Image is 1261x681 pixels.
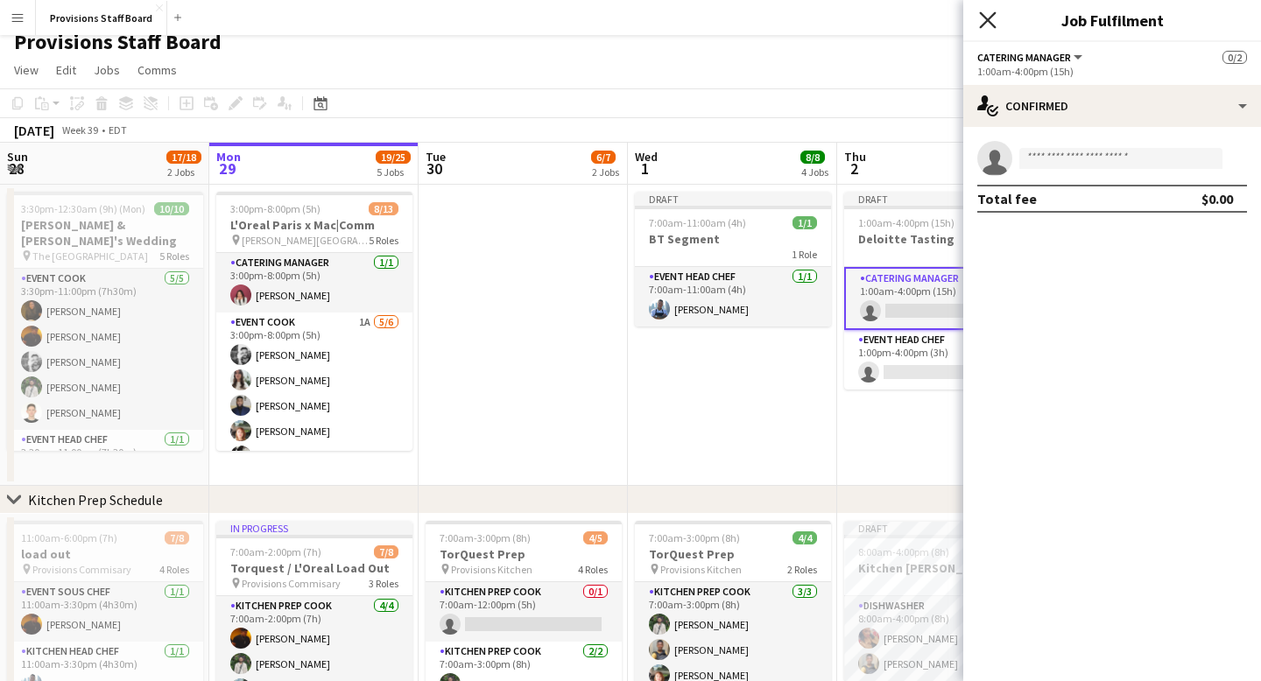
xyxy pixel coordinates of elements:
[793,531,817,544] span: 4/4
[844,231,1040,247] h3: Deloitte Tasting
[214,158,241,179] span: 29
[426,582,622,642] app-card-role: Kitchen Prep Cook0/17:00am-12:00pm (5h)
[963,9,1261,32] h3: Job Fulfilment
[109,123,127,137] div: EDT
[374,545,398,558] span: 7/8
[216,560,412,576] h3: Torquest / L'Oreal Load Out
[801,165,828,179] div: 4 Jobs
[844,192,1040,390] app-job-card: Draft1:00am-4:00pm (15h)0/2Deloitte Tasting2 RolesCatering Manager0/11:00am-4:00pm (15h) Event He...
[242,577,341,590] span: Provisions Commisary
[7,269,203,430] app-card-role: Event Cook5/53:30pm-11:00pm (7h30m)[PERSON_NAME][PERSON_NAME][PERSON_NAME][PERSON_NAME][PERSON_NAME]
[844,192,1040,206] div: Draft
[216,217,412,233] h3: L'Oreal Paris x Mac|Comm
[858,216,955,229] span: 1:00am-4:00pm (15h)
[635,546,831,562] h3: TorQuest Prep
[21,202,145,215] span: 3:30pm-12:30am (9h) (Mon)
[14,62,39,78] span: View
[56,62,76,78] span: Edit
[7,546,203,562] h3: load out
[7,59,46,81] a: View
[159,563,189,576] span: 4 Roles
[963,85,1261,127] div: Confirmed
[166,151,201,164] span: 17/18
[369,202,398,215] span: 8/13
[87,59,127,81] a: Jobs
[592,165,619,179] div: 2 Jobs
[426,149,446,165] span: Tue
[165,531,189,544] span: 7/8
[7,192,203,451] app-job-card: 3:30pm-12:30am (9h) (Mon)10/10[PERSON_NAME] & [PERSON_NAME]'s Wedding The [GEOGRAPHIC_DATA]5 Role...
[842,158,866,179] span: 2
[451,563,532,576] span: Provisions Kitchen
[635,267,831,326] app-card-role: Event Head Chef1/17:00am-11:00am (4h)[PERSON_NAME]
[28,491,163,509] div: Kitchen Prep Schedule
[137,62,177,78] span: Comms
[376,151,411,164] span: 19/25
[793,216,817,229] span: 1/1
[7,149,28,165] span: Sun
[36,1,167,35] button: Provisions Staff Board
[632,158,658,179] span: 1
[216,192,412,451] app-job-card: 3:00pm-8:00pm (5h)8/13L'Oreal Paris x Mac|Comm [PERSON_NAME][GEOGRAPHIC_DATA][PERSON_NAME]5 Roles...
[58,123,102,137] span: Week 39
[844,149,866,165] span: Thu
[649,531,740,544] span: 7:00am-3:00pm (8h)
[4,158,28,179] span: 28
[977,51,1071,64] span: Catering Manager
[377,165,410,179] div: 5 Jobs
[159,249,189,263] span: 5 Roles
[216,521,412,535] div: In progress
[49,59,83,81] a: Edit
[7,217,203,249] h3: [PERSON_NAME] & [PERSON_NAME]'s Wedding
[14,122,54,139] div: [DATE]
[977,51,1085,64] button: Catering Manager
[154,202,189,215] span: 10/10
[787,563,817,576] span: 2 Roles
[792,248,817,261] span: 1 Role
[242,234,369,247] span: [PERSON_NAME][GEOGRAPHIC_DATA][PERSON_NAME]
[635,149,658,165] span: Wed
[369,234,398,247] span: 5 Roles
[167,165,201,179] div: 2 Jobs
[635,192,831,326] app-job-card: Draft7:00am-11:00am (4h)1/1BT Segment1 RoleEvent Head Chef1/17:00am-11:00am (4h)[PERSON_NAME]
[844,521,1040,681] app-job-card: Draft8:00am-4:00pm (8h)2/2Kitchen [PERSON_NAME]1 RoleDishwasher2/28:00am-4:00pm (8h)[PERSON_NAME]...
[7,582,203,642] app-card-role: Event Sous Chef1/111:00am-3:30pm (4h30m)[PERSON_NAME]
[578,563,608,576] span: 4 Roles
[660,563,742,576] span: Provisions Kitchen
[32,249,148,263] span: The [GEOGRAPHIC_DATA]
[583,531,608,544] span: 4/5
[94,62,120,78] span: Jobs
[635,192,831,206] div: Draft
[7,430,203,489] app-card-role: Event Head Chef1/13:30pm-11:00pm (7h30m)
[216,253,412,312] app-card-role: Catering Manager1/13:00pm-8:00pm (5h)[PERSON_NAME]
[844,267,1040,330] app-card-role: Catering Manager0/11:00am-4:00pm (15h)
[130,59,184,81] a: Comms
[977,65,1247,78] div: 1:00am-4:00pm (15h)
[216,149,241,165] span: Mon
[1201,190,1233,207] div: $0.00
[635,231,831,247] h3: BT Segment
[14,29,222,55] h1: Provisions Staff Board
[800,151,825,164] span: 8/8
[423,158,446,179] span: 30
[1222,51,1247,64] span: 0/2
[216,312,412,499] app-card-role: Event Cook1A5/63:00pm-8:00pm (5h)[PERSON_NAME][PERSON_NAME][PERSON_NAME][PERSON_NAME][PERSON_NAME]
[977,190,1037,207] div: Total fee
[844,521,1040,535] div: Draft
[369,577,398,590] span: 3 Roles
[844,596,1040,681] app-card-role: Dishwasher2/28:00am-4:00pm (8h)[PERSON_NAME][PERSON_NAME]
[32,563,131,576] span: Provisions Commisary
[591,151,616,164] span: 6/7
[649,216,746,229] span: 7:00am-11:00am (4h)
[858,545,949,558] span: 8:00am-4:00pm (8h)
[844,560,1040,576] h3: Kitchen [PERSON_NAME]
[230,202,321,215] span: 3:00pm-8:00pm (5h)
[440,531,531,544] span: 7:00am-3:00pm (8h)
[844,330,1040,390] app-card-role: Event Head Chef0/11:00pm-4:00pm (3h)
[21,531,117,544] span: 11:00am-6:00pm (7h)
